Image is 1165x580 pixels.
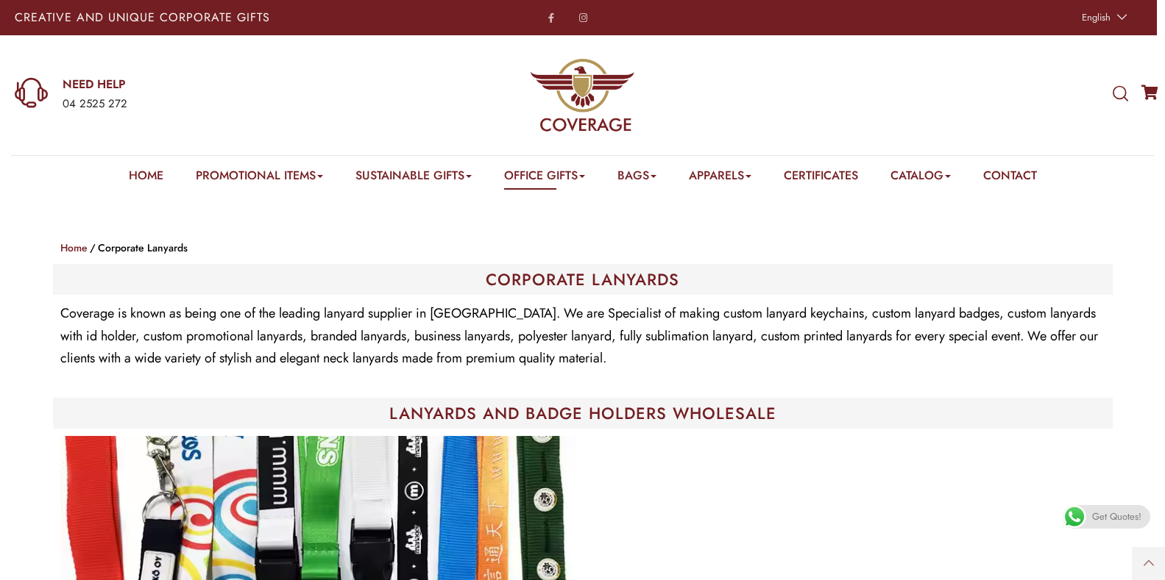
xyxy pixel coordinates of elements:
h1: CORPORATE LANYARDS​ [60,271,1105,287]
a: Apparels [689,167,751,190]
a: Home [60,240,88,255]
div: 04 2525 272 [63,95,381,114]
p: Creative and Unique Corporate Gifts [15,12,458,24]
a: Contact [983,167,1037,190]
p: Coverage is known as being one of the leading lanyard supplier in [GEOGRAPHIC_DATA]. We are Speci... [60,302,1105,370]
a: Sustainable Gifts [355,167,472,190]
a: NEED HELP [63,76,381,93]
span: English [1082,10,1111,24]
a: Catalog [890,167,951,190]
li: Corporate Lanyards [88,239,188,257]
a: Promotional Items [196,167,323,190]
span: Get Quotes! [1092,505,1141,529]
a: Office Gifts [504,167,585,190]
h1: LANYARDS AND BADGE HOLDERS WHOLESALE​ [60,405,1105,421]
a: Certificates [784,167,858,190]
a: English [1074,7,1131,28]
a: Home [129,167,163,190]
a: Bags [617,167,656,190]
